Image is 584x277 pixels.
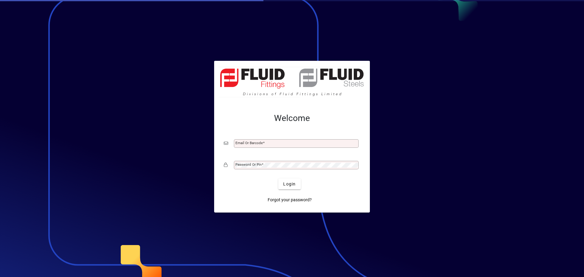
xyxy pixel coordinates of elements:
a: Forgot your password? [265,194,314,205]
span: Forgot your password? [268,197,312,203]
button: Login [278,178,301,189]
mat-label: Password or Pin [235,162,262,167]
mat-label: Email or Barcode [235,141,263,145]
span: Login [283,181,296,187]
h2: Welcome [224,113,360,123]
